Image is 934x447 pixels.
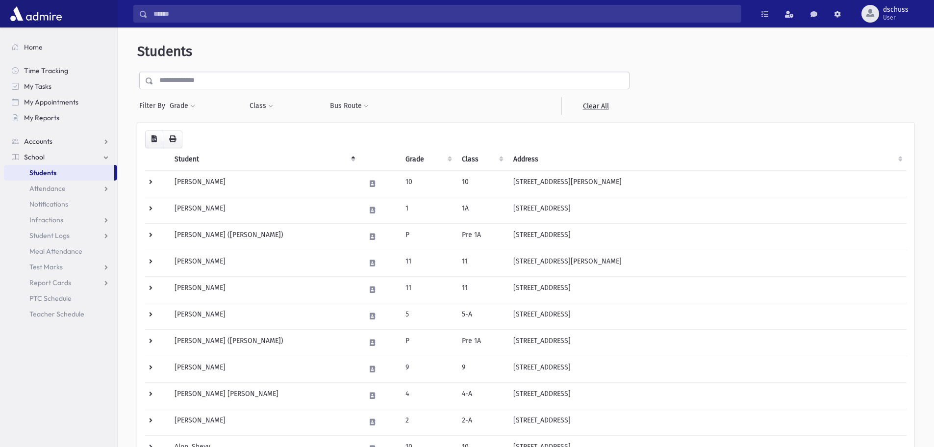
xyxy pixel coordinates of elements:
a: My Tasks [4,79,117,94]
td: 5 [400,303,456,329]
td: [STREET_ADDRESS][PERSON_NAME] [507,250,907,276]
td: [STREET_ADDRESS] [507,197,907,223]
td: 11 [456,250,507,276]
span: My Tasks [24,82,51,91]
span: Home [24,43,43,52]
span: Infractions [29,215,63,224]
td: [STREET_ADDRESS] [507,356,907,382]
span: dschuss [883,6,909,14]
td: Pre 1A [456,223,507,250]
span: My Appointments [24,98,78,106]
td: 11 [400,250,456,276]
td: [STREET_ADDRESS][PERSON_NAME] [507,170,907,197]
td: [PERSON_NAME] [169,250,359,276]
td: 4-A [456,382,507,409]
td: [STREET_ADDRESS] [507,276,907,303]
button: Bus Route [329,97,369,115]
span: PTC Schedule [29,294,72,303]
span: Teacher Schedule [29,310,84,318]
span: User [883,14,909,22]
td: 1 [400,197,456,223]
span: Meal Attendance [29,247,82,256]
button: Class [249,97,274,115]
td: [PERSON_NAME] [169,170,359,197]
span: Report Cards [29,278,71,287]
td: [PERSON_NAME] [169,276,359,303]
th: Address: activate to sort column ascending [507,148,907,171]
td: 2-A [456,409,507,435]
a: Time Tracking [4,63,117,79]
span: My Reports [24,113,59,122]
td: 4 [400,382,456,409]
td: [STREET_ADDRESS] [507,409,907,435]
td: [PERSON_NAME] [169,356,359,382]
a: Meal Attendance [4,243,117,259]
a: Attendance [4,181,117,196]
span: Accounts [24,137,52,146]
a: Test Marks [4,259,117,275]
span: Test Marks [29,263,63,271]
a: Home [4,39,117,55]
span: Student Logs [29,231,70,240]
td: [PERSON_NAME] ([PERSON_NAME]) [169,329,359,356]
td: 2 [400,409,456,435]
td: P [400,223,456,250]
td: 9 [456,356,507,382]
td: 1A [456,197,507,223]
a: Infractions [4,212,117,228]
button: CSV [145,131,163,148]
a: Clear All [561,97,630,115]
td: [PERSON_NAME] ([PERSON_NAME]) [169,223,359,250]
span: Students [137,43,192,59]
a: Student Logs [4,228,117,243]
td: [PERSON_NAME] [169,303,359,329]
td: 10 [400,170,456,197]
button: Print [163,131,182,148]
a: My Appointments [4,94,117,110]
a: Notifications [4,196,117,212]
td: 11 [400,276,456,303]
td: [STREET_ADDRESS] [507,329,907,356]
a: PTC Schedule [4,290,117,306]
img: AdmirePro [8,4,64,24]
a: My Reports [4,110,117,126]
td: [STREET_ADDRESS] [507,382,907,409]
a: Teacher Schedule [4,306,117,322]
span: Students [29,168,56,177]
td: Pre 1A [456,329,507,356]
a: School [4,149,117,165]
span: Notifications [29,200,68,209]
td: [STREET_ADDRESS] [507,303,907,329]
td: 11 [456,276,507,303]
td: [PERSON_NAME] [169,409,359,435]
input: Search [148,5,741,23]
a: Report Cards [4,275,117,290]
th: Grade: activate to sort column ascending [400,148,456,171]
td: P [400,329,456,356]
td: [STREET_ADDRESS] [507,223,907,250]
td: 10 [456,170,507,197]
a: Accounts [4,133,117,149]
td: [PERSON_NAME] [169,197,359,223]
th: Student: activate to sort column descending [169,148,359,171]
td: [PERSON_NAME] [PERSON_NAME] [169,382,359,409]
td: 5-A [456,303,507,329]
a: Students [4,165,114,181]
span: Time Tracking [24,66,68,75]
td: 9 [400,356,456,382]
span: Filter By [139,101,169,111]
span: Attendance [29,184,66,193]
span: School [24,153,45,161]
button: Grade [169,97,196,115]
th: Class: activate to sort column ascending [456,148,507,171]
